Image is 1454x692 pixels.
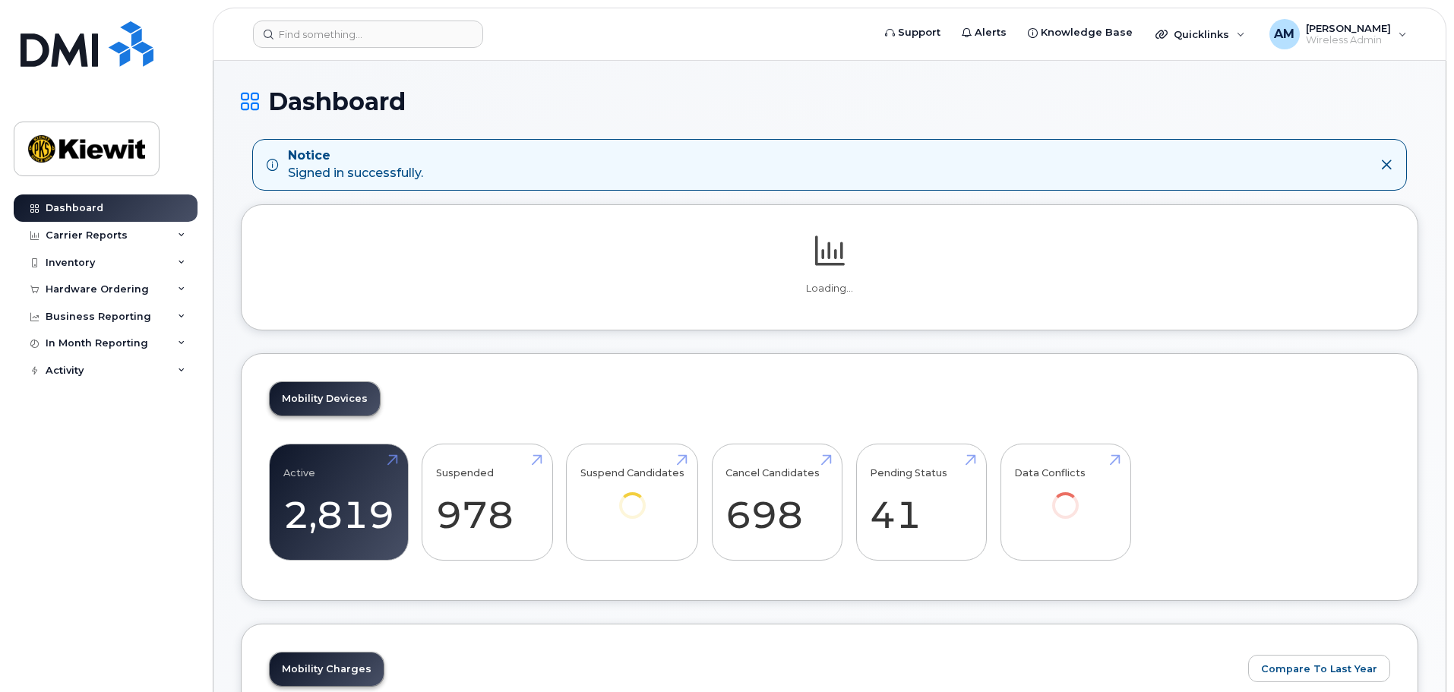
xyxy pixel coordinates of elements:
[270,382,380,416] a: Mobility Devices
[1248,655,1390,682] button: Compare To Last Year
[269,282,1390,295] p: Loading...
[288,147,423,182] div: Signed in successfully.
[580,452,684,539] a: Suspend Candidates
[288,147,423,165] strong: Notice
[283,452,394,552] a: Active 2,819
[270,653,384,686] a: Mobility Charges
[1014,452,1117,539] a: Data Conflicts
[1261,662,1377,676] span: Compare To Last Year
[241,88,1418,115] h1: Dashboard
[436,452,539,552] a: Suspended 978
[725,452,828,552] a: Cancel Candidates 698
[870,452,972,552] a: Pending Status 41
